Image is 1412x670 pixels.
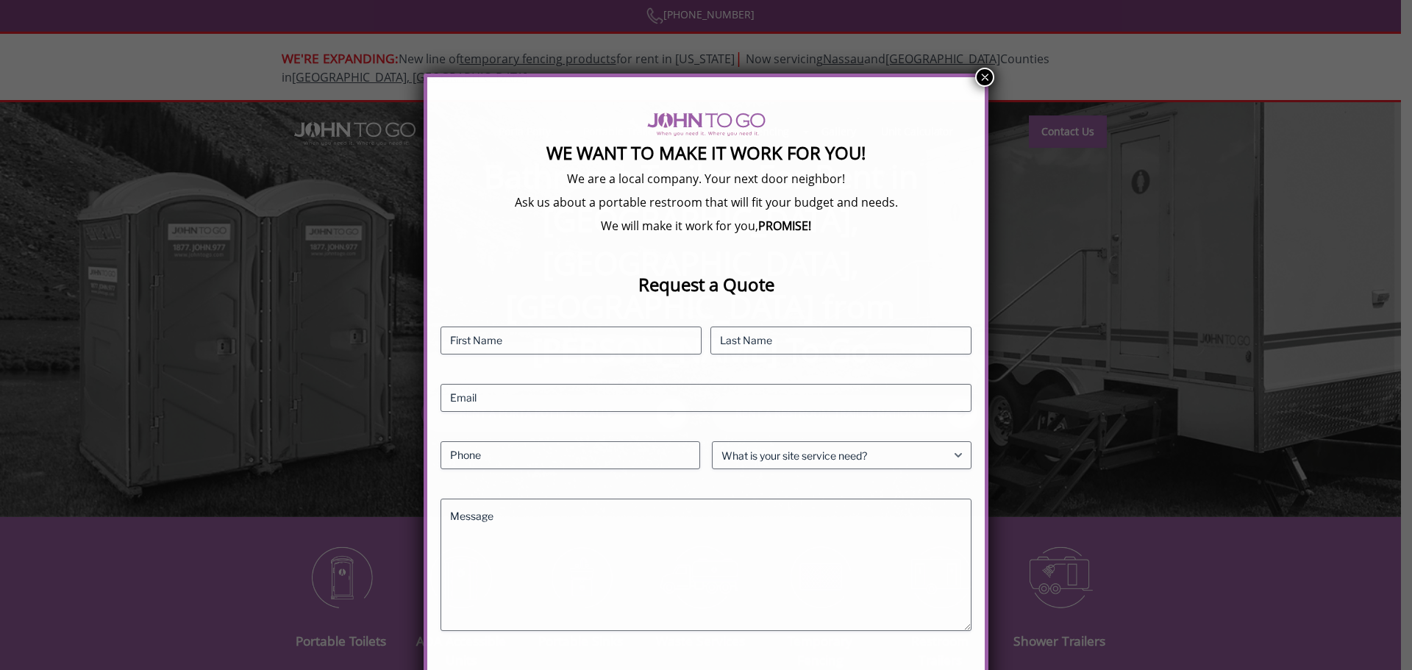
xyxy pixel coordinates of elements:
img: logo of viptogo [647,113,766,136]
p: Ask us about a portable restroom that will fit your budget and needs. [441,194,971,210]
p: We will make it work for you, [441,218,971,234]
button: Close [975,68,994,87]
input: Email [441,384,971,412]
input: Phone [441,441,700,469]
b: PROMISE! [758,218,811,234]
input: Last Name [710,327,971,354]
input: First Name [441,327,702,354]
p: We are a local company. Your next door neighbor! [441,171,971,187]
strong: We Want To Make It Work For You! [546,140,866,165]
strong: Request a Quote [638,272,774,296]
